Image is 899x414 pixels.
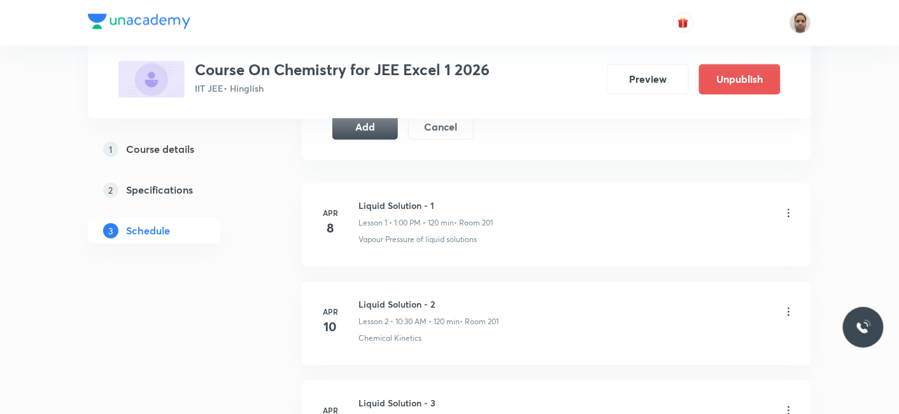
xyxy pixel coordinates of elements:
p: 1 [103,142,118,157]
img: C6EFB9DA-4FE3-4A2F-A391-8A8FDCBEB1B0_plus.png [118,61,185,98]
button: Add [332,115,398,140]
p: 3 [103,224,118,239]
button: Unpublish [699,64,781,95]
p: Lesson 2 • 10:30 AM • 120 min [358,317,460,328]
h6: Liquid Solution - 3 [358,397,499,410]
button: Cancel [408,115,474,140]
p: • Room 201 [454,218,493,229]
p: • Room 201 [460,317,499,328]
h6: Liquid Solution - 2 [358,298,499,311]
h6: Apr [318,208,343,219]
h5: Course details [126,142,194,157]
h4: 8 [318,219,343,238]
p: Vapour Pressure of liquid solutions [358,234,477,246]
h6: Liquid Solution - 1 [358,199,493,213]
h4: 10 [318,318,343,337]
img: avatar [677,17,689,29]
p: Lesson 1 • 1:00 PM • 120 min [358,218,454,229]
h3: Course On Chemistry for JEE Excel 1 2026 [195,61,490,80]
button: Preview [607,64,689,95]
img: Shekhar Banerjee [789,12,811,34]
h5: Schedule [126,224,170,239]
img: Company Logo [88,14,190,29]
h6: Apr [318,306,343,318]
h5: Specifications [126,183,193,198]
a: 2Specifications [88,178,261,203]
p: 2 [103,183,118,198]
a: 1Course details [88,137,261,162]
a: Company Logo [88,14,190,32]
p: Chemical Kinetics [358,333,421,345]
img: ttu [856,320,871,335]
button: avatar [673,13,693,33]
p: IIT JEE • Hinglish [195,82,490,96]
